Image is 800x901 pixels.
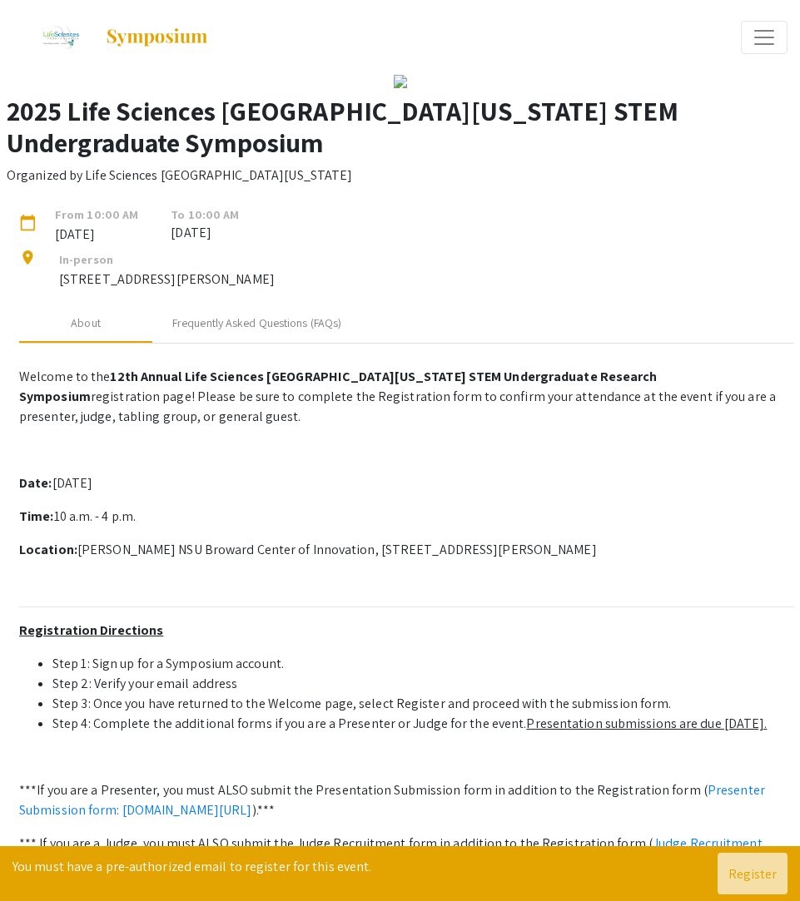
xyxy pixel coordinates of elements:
p: You must have a pre-authorized email to register for this event. [12,857,371,877]
li: Step 2: Verify your email address [52,674,794,694]
span: To 10:00 AM [171,205,239,224]
span: [DATE] [42,225,151,244]
strong: Date: [19,474,52,492]
p: Organized by Life Sciences [GEOGRAPHIC_DATA][US_STATE] [7,166,352,186]
p: Welcome to the registration page! Please be sure to complete the Registration form to confirm you... [19,367,794,427]
p: [STREET_ADDRESS][PERSON_NAME] [59,270,275,290]
p: *** If you are a Judge, you must ALSO submit the Judge Recruitment form in addition to the Regist... [19,834,794,874]
strong: Location: [19,541,77,558]
img: Symposium by ForagerOne [105,27,209,47]
div: Frequently Asked Questions (FAQs) [172,314,341,332]
p: [DATE] [19,473,794,493]
a: 2025 Life Sciences South Florida STEM Undergraduate Symposium [12,17,209,58]
li: Step 4: Complete the additional forms if you are a Presenter or Judge for the event. [52,714,794,734]
span: [DATE] [171,223,239,243]
span: In-person [59,251,113,267]
u: Presentation submissions are due [DATE]. [526,715,767,732]
img: 32153a09-f8cb-4114-bf27-cfb6bc84fc69.png [394,75,407,88]
strong: Time: [19,507,54,525]
p: 10 a.m. - 4 p.m. [19,507,794,527]
iframe: Chat [12,826,71,889]
button: Register [718,853,788,894]
p: ***If you are a Presenter, you must ALSO submit the Presentation Submission form in addition to t... [19,780,794,820]
div: About [71,314,101,332]
li: Step 1: Sign up for a Symposium account. [52,654,794,674]
p: [PERSON_NAME] NSU Broward Center of Innovation, [STREET_ADDRESS][PERSON_NAME] [19,540,794,560]
li: Step 3: Once you have returned to the Welcome page, select Register and proceed with the submissi... [52,694,794,714]
mat-icon: location_on [19,250,39,270]
img: 2025 Life Sciences South Florida STEM Undergraduate Symposium [32,17,88,58]
button: Expand or Collapse Menu [741,21,788,54]
span: From 10:00 AM [42,205,151,225]
u: Registration Directions [19,621,163,639]
mat-icon: calendar_today [19,215,39,235]
strong: 12th Annual Life Sciences [GEOGRAPHIC_DATA][US_STATE] STEM Undergraduate Research Symposium [19,368,658,405]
